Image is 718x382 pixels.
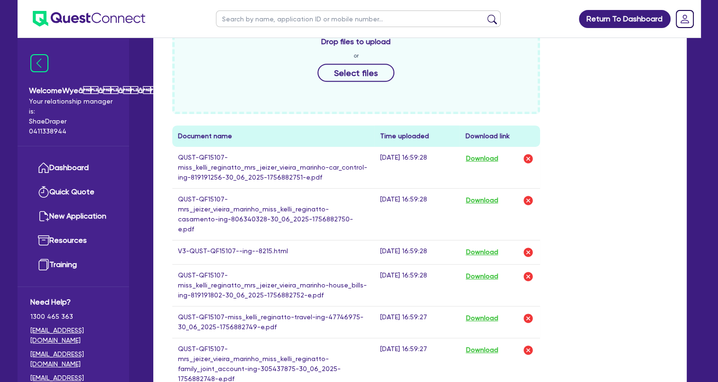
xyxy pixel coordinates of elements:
a: New Application [30,204,116,229]
img: icon-menu-close [30,54,48,72]
img: delete-icon [522,344,534,356]
input: Search by name, application ID or mobile number... [216,10,501,27]
span: Welcome Wyeââââ [29,85,118,96]
img: new-application [38,210,49,222]
a: Dashboard [30,156,116,180]
th: Download link [459,125,540,147]
img: delete-icon [522,313,534,324]
a: Return To Dashboard [579,10,671,28]
img: quest-connect-logo-blue [33,11,145,27]
img: delete-icon [522,271,534,282]
a: Quick Quote [30,180,116,204]
td: QUST-QF15107-miss_kelli_reginatto-travel-ing-47746975-30_06_2025-1756882749-e.pdf [172,306,375,338]
button: Download [465,246,498,258]
th: Document name [172,125,375,147]
td: [DATE] 16:59:27 [374,306,459,338]
td: QUST-QF15107-miss_kelli_reginatto_mrs_jeizer_vieira_marinho-house_bills-ing-819191802-30_06_2025-... [172,264,375,306]
td: [DATE] 16:59:28 [374,264,459,306]
button: Download [465,153,498,165]
th: Time uploaded [374,125,459,147]
img: resources [38,235,49,246]
img: quick-quote [38,186,49,198]
button: Download [465,312,498,325]
button: Download [465,270,498,283]
td: [DATE] 16:59:28 [374,240,459,264]
a: Training [30,253,116,277]
span: 1300 465 363 [30,312,116,322]
td: [DATE] 16:59:28 [374,188,459,240]
img: delete-icon [522,195,534,206]
img: delete-icon [522,247,534,258]
button: Download [465,194,498,207]
a: Dropdown toggle [672,7,697,31]
span: Need Help? [30,296,116,308]
a: [EMAIL_ADDRESS][DOMAIN_NAME] [30,325,116,345]
td: QUST-QF15107-mrs_jeizer_vieira_marinho_miss_kelli_reginatto-casamento-ing-806340328-30_06_2025-17... [172,188,375,240]
a: [EMAIL_ADDRESS][DOMAIN_NAME] [30,349,116,369]
button: Select files [317,64,394,82]
img: training [38,259,49,270]
button: Download [465,344,498,356]
img: delete-icon [522,153,534,164]
td: V3-QUST-QF15107--ing--8215.html [172,240,375,264]
span: Drop files to upload [321,36,391,48]
td: QUST-QF15107-miss_kelli_reginatto_mrs_jeizer_vieira_marinho-car_control-ing-819191256-30_06_2025-... [172,147,375,189]
span: or [354,51,359,60]
td: [DATE] 16:59:28 [374,147,459,189]
span: Your relationship manager is: Shae Draper 0411338944 [29,96,118,136]
a: Resources [30,229,116,253]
